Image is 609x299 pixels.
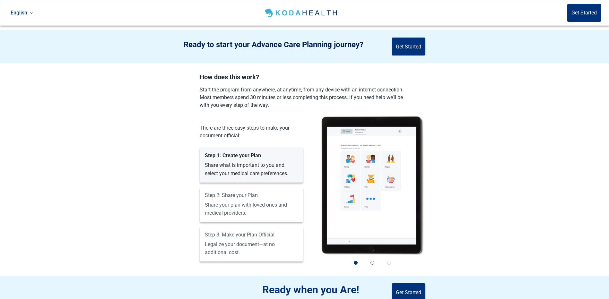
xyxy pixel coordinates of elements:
[321,115,424,255] img: Koda Health iPad Mockup Guide Question Screen
[205,152,298,158] div: Step 1: Create your Plan
[200,124,303,140] div: There are three easy steps to make your document official:
[205,232,298,255] label: Legalize your document—at no additional cost.
[205,152,298,176] label: Share what is important to you and select your medical care preferences.
[365,256,379,270] button: 2
[264,8,340,18] img: Koda Health
[8,7,36,18] a: Current language: English
[205,192,298,198] div: Step 2: Share your Plan
[200,73,409,81] h2: How does this work?
[567,4,601,22] button: Get Started
[205,232,298,238] div: Step 3: Make your Plan Official
[184,40,363,49] h2: Ready to start your Advance Care Planning journey?
[392,38,425,56] button: Get Started
[200,86,409,109] label: Start the program from anywhere, at anytime, from any device with an internet connection. Most me...
[382,256,396,270] button: 3
[262,284,374,296] h2: Ready when you Are!
[30,11,33,14] span: down
[205,192,298,216] label: Share your plan with loved ones and medical providers.
[349,256,363,270] button: 1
